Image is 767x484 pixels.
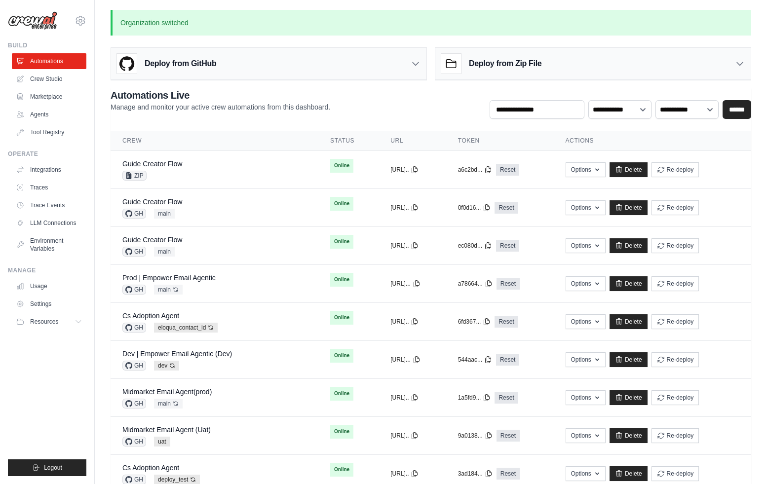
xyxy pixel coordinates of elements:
p: Organization switched [111,10,751,36]
a: Delete [610,276,648,291]
a: Tool Registry [12,124,86,140]
a: Delete [610,238,648,253]
button: a78664... [458,280,493,288]
span: main [154,247,175,257]
a: Delete [610,390,648,405]
span: ZIP [122,171,147,181]
button: Resources [12,314,86,330]
a: Dev | Empower Email Agentic (Dev) [122,350,232,358]
button: Re-deploy [652,200,699,215]
a: Reset [495,316,518,328]
button: Options [566,200,606,215]
th: Token [446,131,554,151]
a: Marketplace [12,89,86,105]
button: 6fd367... [458,318,491,326]
a: Reset [496,240,519,252]
a: Midmarket Email Agent (Uat) [122,426,211,434]
a: Automations [12,53,86,69]
span: GH [122,399,146,409]
a: Delete [610,162,648,177]
img: GitHub Logo [117,54,137,74]
button: 9a0138... [458,432,493,440]
button: 0f0d16... [458,204,491,212]
a: Crew Studio [12,71,86,87]
span: main [154,209,175,219]
button: Re-deploy [652,390,699,405]
span: Online [330,235,353,249]
button: 1a5fd9... [458,394,491,402]
span: main [154,399,183,409]
span: GH [122,285,146,295]
span: Online [330,387,353,401]
a: LLM Connections [12,215,86,231]
span: Online [330,349,353,363]
button: Options [566,162,606,177]
span: Logout [44,464,62,472]
a: Reset [496,164,519,176]
span: Online [330,425,353,439]
span: GH [122,247,146,257]
button: 544aac... [458,356,492,364]
button: Re-deploy [652,238,699,253]
a: Delete [610,200,648,215]
h3: Deploy from Zip File [469,58,541,70]
span: main [154,285,183,295]
span: Online [330,197,353,211]
button: Logout [8,459,86,476]
a: Reset [495,202,518,214]
span: eloqua_contact_id [154,323,218,333]
a: Guide Creator Flow [122,236,182,244]
a: Prod | Empower Email Agentic [122,274,216,282]
button: Options [566,428,606,443]
button: ec080d... [458,242,492,250]
button: Re-deploy [652,428,699,443]
button: Re-deploy [652,276,699,291]
button: Options [566,352,606,367]
a: Delete [610,428,648,443]
span: Online [330,273,353,287]
a: Reset [497,278,520,290]
a: Delete [610,352,648,367]
th: URL [379,131,446,151]
div: Operate [8,150,86,158]
div: Manage [8,266,86,274]
a: Guide Creator Flow [122,160,182,168]
div: Build [8,41,86,49]
span: dev [154,361,179,371]
img: Logo [8,11,57,30]
span: GH [122,323,146,333]
span: Resources [30,318,58,326]
a: Integrations [12,162,86,178]
a: Midmarket Email Agent(prod) [122,388,212,396]
th: Actions [554,131,751,151]
span: GH [122,361,146,371]
button: Options [566,314,606,329]
a: Cs Adoption Agent [122,464,179,472]
a: Delete [610,314,648,329]
a: Environment Variables [12,233,86,257]
span: GH [122,437,146,447]
button: Re-deploy [652,162,699,177]
a: Guide Creator Flow [122,198,182,206]
p: Manage and monitor your active crew automations from this dashboard. [111,102,330,112]
button: Options [566,466,606,481]
button: Options [566,390,606,405]
button: Re-deploy [652,466,699,481]
span: Online [330,463,353,477]
span: GH [122,209,146,219]
span: Online [330,159,353,173]
button: a6c2bd... [458,166,492,174]
a: Agents [12,107,86,122]
span: Online [330,311,353,325]
th: Status [318,131,379,151]
button: 3ad184... [458,470,493,478]
button: Re-deploy [652,314,699,329]
a: Settings [12,296,86,312]
a: Trace Events [12,197,86,213]
span: uat [154,437,170,447]
a: Traces [12,180,86,195]
a: Usage [12,278,86,294]
h2: Automations Live [111,88,330,102]
a: Cs Adoption Agent [122,312,179,320]
a: Reset [495,392,518,404]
